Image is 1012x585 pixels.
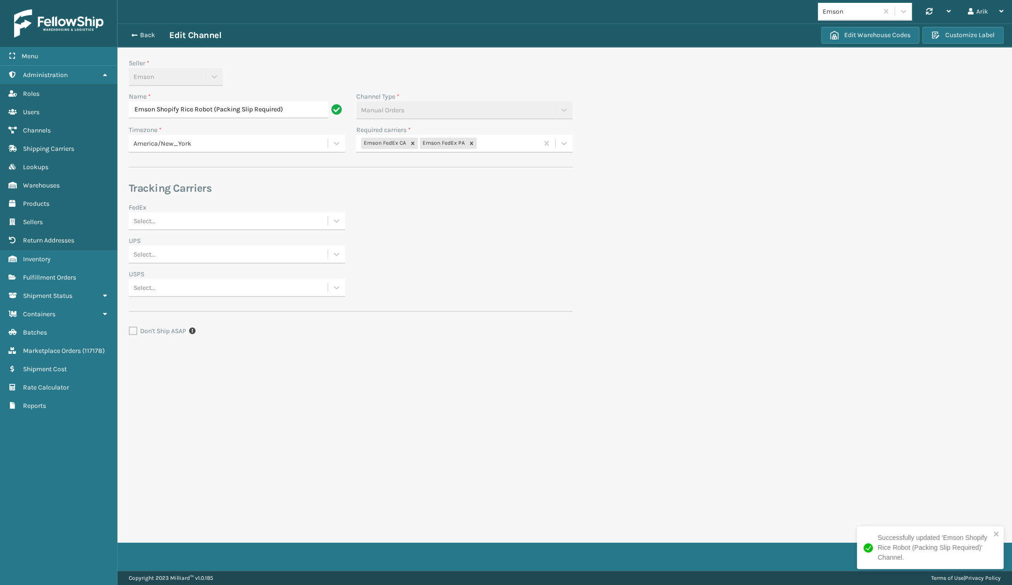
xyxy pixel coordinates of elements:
p: Copyright 2023 Milliard™ v 1.0.185 [129,571,213,585]
label: Channel Type [356,92,400,101]
span: Warehouses [23,181,60,189]
span: Return Addresses [23,236,74,244]
div: Successfully updated 'Emson Shopify Rice Robot (Packing Slip Required)' Channel. [878,533,990,562]
span: Fulfillment Orders [23,273,76,281]
button: Back [126,31,169,39]
label: USPS [129,269,144,279]
label: UPS [129,236,141,246]
label: FedEx [129,203,146,212]
span: Shipment Status [23,292,72,300]
div: America/New_York [133,139,329,148]
span: Shipment Cost [23,365,67,373]
span: Lookups [23,163,48,171]
span: Products [23,200,49,208]
label: Required carriers [356,125,411,135]
div: Emson FedEx PA [420,138,466,149]
span: Containers [23,310,55,318]
span: Channels [23,126,51,134]
div: Select... [133,250,156,259]
button: Edit Warehouse Codes [821,27,919,44]
label: Seller [129,58,149,68]
span: Inventory [23,255,51,263]
h3: Edit Channel [169,30,221,41]
span: Marketplace Orders [23,347,81,355]
h3: Tracking Carriers [129,181,573,195]
label: Name [129,92,151,101]
span: Shipping Carriers [23,145,74,153]
span: ( 117178 ) [82,347,105,355]
span: Menu [22,52,38,60]
button: Customize Label [922,27,1004,44]
img: logo [14,9,103,38]
span: Sellers [23,218,43,226]
div: Emson [823,7,879,16]
span: Reports [23,402,46,410]
div: Emson FedEx CA [361,138,408,149]
span: Roles [23,90,39,98]
span: Administration [23,71,68,79]
span: Rate Calculator [23,383,69,391]
button: close [993,530,1000,539]
div: Select... [133,283,156,293]
label: Timezone [129,125,162,135]
label: Don't Ship ASAP [129,327,186,335]
span: Batches [23,328,47,336]
span: Users [23,108,39,116]
div: Select... [133,216,156,226]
